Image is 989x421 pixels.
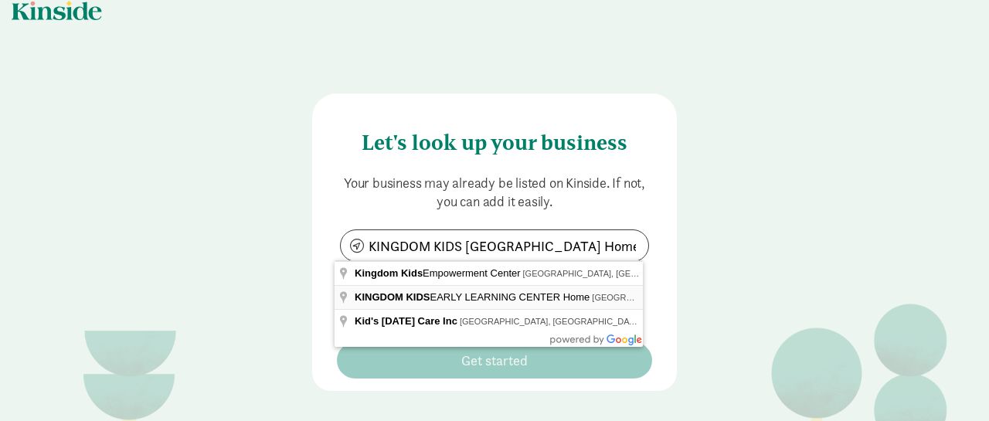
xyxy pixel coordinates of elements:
span: [GEOGRAPHIC_DATA], [GEOGRAPHIC_DATA], [GEOGRAPHIC_DATA], [GEOGRAPHIC_DATA] [592,293,960,302]
span: Get started [461,350,528,371]
h4: Let's look up your business [337,118,652,155]
iframe: Chat Widget [912,347,989,421]
span: Kingdom Kids [355,267,423,279]
input: Search by address... [341,230,648,261]
span: [GEOGRAPHIC_DATA], [GEOGRAPHIC_DATA], [GEOGRAPHIC_DATA], [GEOGRAPHIC_DATA] [523,269,891,278]
p: Your business may already be listed on Kinside. If not, you can add it easily. [337,174,652,211]
span: KINGDOM KIDS [355,291,430,303]
span: Empowerment Center [355,267,523,279]
span: [GEOGRAPHIC_DATA], [GEOGRAPHIC_DATA], [GEOGRAPHIC_DATA] [460,317,735,326]
button: Get started [337,342,652,379]
span: Kid's [DATE] Care Inc [355,315,457,327]
span: EARLY LEARNING CENTER Home [355,291,592,303]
